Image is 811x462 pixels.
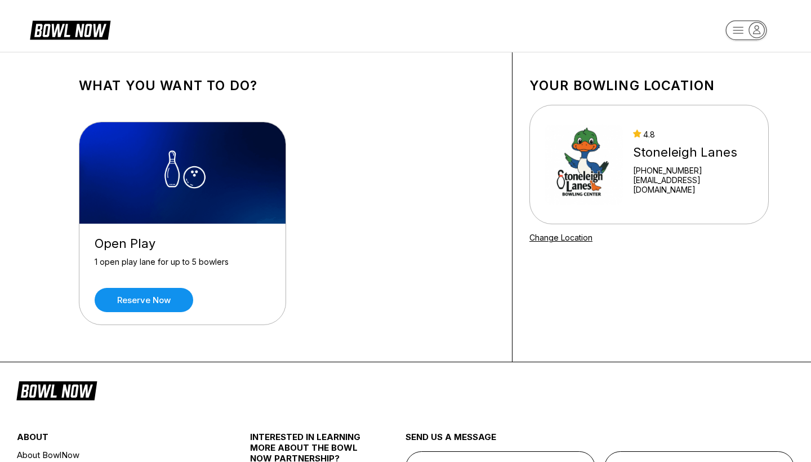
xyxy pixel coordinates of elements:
[529,78,769,94] h1: Your bowling location
[405,432,794,451] div: send us a message
[633,166,754,175] div: [PHONE_NUMBER]
[17,432,211,448] div: about
[79,122,287,224] img: Open Play
[633,130,754,139] div: 4.8
[17,448,211,462] a: About BowlNow
[529,233,592,242] a: Change Location
[95,236,270,251] div: Open Play
[79,78,495,94] h1: What you want to do?
[633,175,754,194] a: [EMAIL_ADDRESS][DOMAIN_NAME]
[633,145,754,160] div: Stoneleigh Lanes
[95,288,193,312] a: Reserve now
[95,257,270,277] div: 1 open play lane for up to 5 bowlers
[545,122,623,207] img: Stoneleigh Lanes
